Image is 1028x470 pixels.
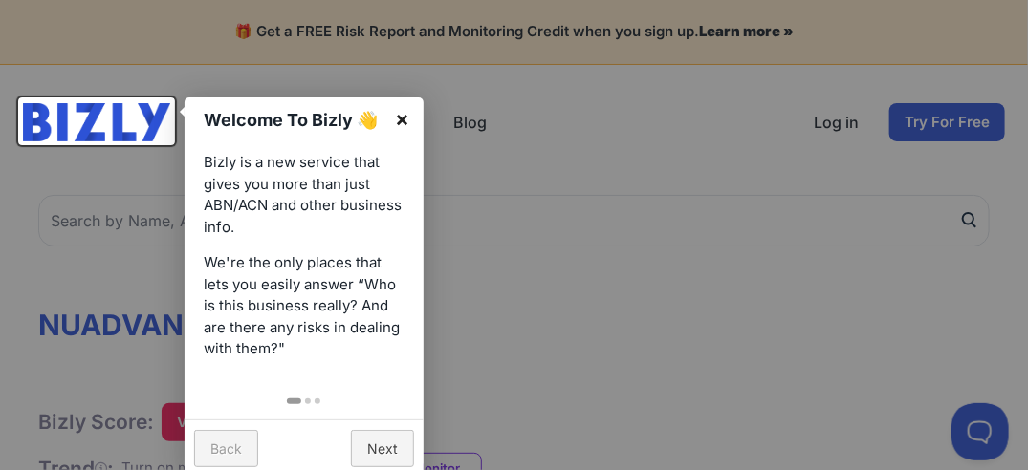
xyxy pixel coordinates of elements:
a: × [381,97,424,140]
p: We're the only places that lets you easily answer “Who is this business really? And are there any... [204,252,405,360]
p: Bizly is a new service that gives you more than just ABN/ACN and other business info. [204,152,405,238]
h1: Welcome To Bizly 👋 [204,107,384,133]
a: Back [194,430,258,467]
a: Next [351,430,414,467]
